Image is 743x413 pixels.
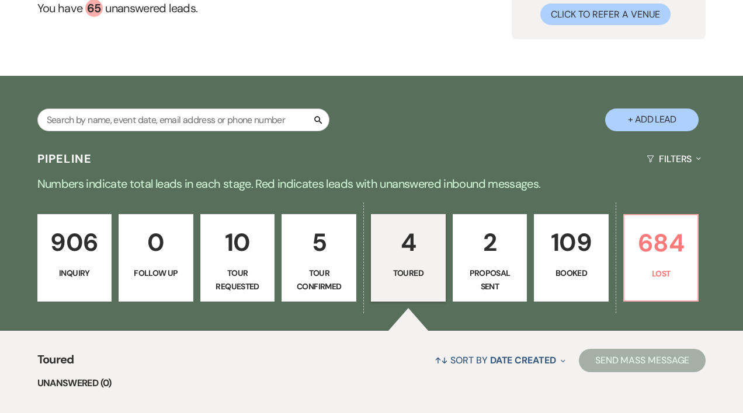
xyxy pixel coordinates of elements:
[605,108,699,131] button: + Add Lead
[460,267,520,293] p: Proposal Sent
[208,223,268,262] p: 10
[534,214,609,302] a: 109Booked
[37,214,112,302] a: 906Inquiry
[541,267,601,279] p: Booked
[631,267,691,280] p: Lost
[623,214,699,302] a: 684Lost
[37,351,74,376] span: Toured
[208,267,268,293] p: Tour Requested
[379,223,438,262] p: 4
[379,267,438,279] p: Toured
[126,267,186,279] p: Follow Up
[490,354,556,366] span: Date Created
[579,349,706,372] button: Send Mass Message
[37,150,92,167] h3: Pipeline
[282,214,356,302] a: 5Tour Confirmed
[126,223,186,262] p: 0
[371,214,446,302] a: 4Toured
[430,345,570,376] button: Sort By Date Created
[45,223,105,262] p: 906
[200,214,275,302] a: 10Tour Requested
[289,267,349,293] p: Tour Confirmed
[453,214,527,302] a: 2Proposal Sent
[119,214,193,302] a: 0Follow Up
[45,267,105,279] p: Inquiry
[631,223,691,262] p: 684
[435,354,449,366] span: ↑↓
[642,143,706,174] button: Filters
[541,223,601,262] p: 109
[460,223,520,262] p: 2
[37,108,329,131] input: Search by name, event date, email address or phone number
[37,376,706,391] li: Unanswered (0)
[540,3,671,25] button: Click to Refer a Venue
[289,223,349,262] p: 5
